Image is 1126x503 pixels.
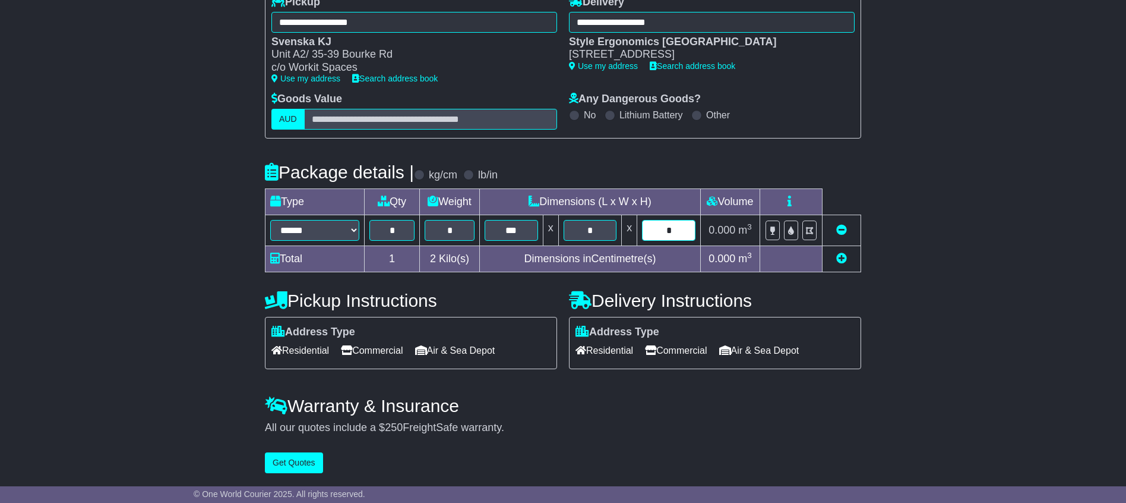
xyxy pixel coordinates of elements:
[709,253,735,265] span: 0.000
[575,341,633,360] span: Residential
[569,93,701,106] label: Any Dangerous Goods?
[650,61,735,71] a: Search address book
[352,74,438,83] a: Search address book
[479,246,700,272] td: Dimensions in Centimetre(s)
[709,224,735,236] span: 0.000
[543,215,558,246] td: x
[265,188,365,215] td: Type
[271,93,342,106] label: Goods Value
[420,188,480,215] td: Weight
[271,48,545,61] div: Unit A2/ 35-39 Bourke Rd
[365,246,420,272] td: 1
[271,36,545,49] div: Svenska KJ
[479,188,700,215] td: Dimensions (L x W x H)
[738,253,752,265] span: m
[836,253,847,265] a: Add new item
[271,326,355,339] label: Address Type
[575,326,659,339] label: Address Type
[747,251,752,260] sup: 3
[569,291,861,310] h4: Delivery Instructions
[569,61,638,71] a: Use my address
[265,291,557,310] h4: Pickup Instructions
[265,246,365,272] td: Total
[271,109,305,130] label: AUD
[430,253,436,265] span: 2
[706,109,730,121] label: Other
[836,224,847,236] a: Remove this item
[265,452,323,473] button: Get Quotes
[478,169,498,182] label: lb/in
[645,341,707,360] span: Commercial
[569,36,843,49] div: Style Ergonomics [GEOGRAPHIC_DATA]
[265,396,861,416] h4: Warranty & Insurance
[738,224,752,236] span: m
[700,188,760,215] td: Volume
[619,109,683,121] label: Lithium Battery
[719,341,799,360] span: Air & Sea Depot
[429,169,457,182] label: kg/cm
[194,489,365,499] span: © One World Courier 2025. All rights reserved.
[341,341,403,360] span: Commercial
[265,422,861,435] div: All our quotes include a $ FreightSafe warranty.
[365,188,420,215] td: Qty
[420,246,480,272] td: Kilo(s)
[584,109,596,121] label: No
[569,48,843,61] div: [STREET_ADDRESS]
[747,222,752,231] sup: 3
[622,215,637,246] td: x
[385,422,403,433] span: 250
[271,61,545,74] div: c/o Workit Spaces
[271,341,329,360] span: Residential
[265,162,414,182] h4: Package details |
[415,341,495,360] span: Air & Sea Depot
[271,74,340,83] a: Use my address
